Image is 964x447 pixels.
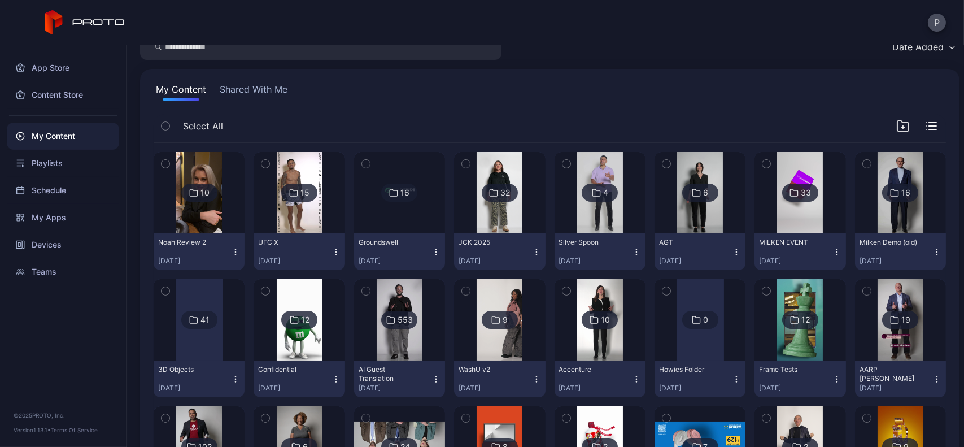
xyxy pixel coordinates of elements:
[254,233,344,270] button: UFC X[DATE]
[154,233,245,270] button: Noah Review 2[DATE]
[655,233,745,270] button: AGT[DATE]
[200,188,210,198] div: 10
[659,365,721,374] div: Howies Folder
[398,315,413,325] div: 553
[217,83,290,101] button: Shared With Me
[459,238,521,247] div: JCK 2025
[655,361,745,397] button: Howies Folder[DATE]
[454,233,545,270] button: JCK 2025[DATE]
[254,361,344,397] button: Confidential[DATE]
[301,315,309,325] div: 12
[354,361,445,397] button: AI Guest Translation[DATE]
[51,427,98,433] a: Terms Of Service
[659,384,732,393] div: [DATE]
[7,150,119,177] a: Playlists
[659,238,721,247] div: AGT
[154,83,208,101] button: My Content
[759,384,832,393] div: [DATE]
[258,365,320,374] div: Confidential
[158,257,231,266] div: [DATE]
[855,361,946,397] button: AARP [PERSON_NAME][DATE]
[887,34,959,60] button: Date Added
[555,233,645,270] button: Silver Spoon[DATE]
[14,427,51,433] span: Version 1.13.1 •
[901,188,910,198] div: 16
[359,384,431,393] div: [DATE]
[860,384,932,393] div: [DATE]
[183,119,223,133] span: Select All
[754,361,845,397] button: Frame Tests[DATE]
[901,315,910,325] div: 19
[555,361,645,397] button: Accenture[DATE]
[801,188,811,198] div: 33
[14,411,112,420] div: © 2025 PROTO, Inc.
[459,365,521,374] div: WashU v2
[158,238,220,247] div: Noah Review 2
[7,123,119,150] a: My Content
[759,365,821,374] div: Frame Tests
[559,257,632,266] div: [DATE]
[459,257,531,266] div: [DATE]
[7,258,119,285] a: Teams
[7,204,119,231] a: My Apps
[855,233,946,270] button: Milken Demo (old)[DATE]
[354,233,445,270] button: Groundswell[DATE]
[200,315,210,325] div: 41
[801,315,810,325] div: 12
[860,257,932,266] div: [DATE]
[300,188,309,198] div: 15
[7,177,119,204] a: Schedule
[400,188,409,198] div: 16
[359,238,421,247] div: Groundswell
[860,238,922,247] div: Milken Demo (old)
[759,238,821,247] div: MILKEN EVENT
[158,365,220,374] div: 3D Objects
[754,233,845,270] button: MILKEN EVENT[DATE]
[703,188,708,198] div: 6
[258,238,320,247] div: UFC X
[559,238,621,247] div: Silver Spoon
[860,365,922,383] div: AARP Andy
[892,41,944,53] div: Date Added
[158,384,231,393] div: [DATE]
[7,81,119,109] a: Content Store
[928,14,946,32] button: P
[601,315,610,325] div: 10
[659,257,732,266] div: [DATE]
[359,257,431,266] div: [DATE]
[7,54,119,81] a: App Store
[559,384,632,393] div: [DATE]
[7,231,119,258] a: Devices
[759,257,832,266] div: [DATE]
[154,361,245,397] button: 3D Objects[DATE]
[459,384,531,393] div: [DATE]
[500,188,510,198] div: 32
[703,315,708,325] div: 0
[359,365,421,383] div: AI Guest Translation
[559,365,621,374] div: Accenture
[258,384,331,393] div: [DATE]
[603,188,608,198] div: 4
[503,315,508,325] div: 9
[454,361,545,397] button: WashU v2[DATE]
[258,257,331,266] div: [DATE]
